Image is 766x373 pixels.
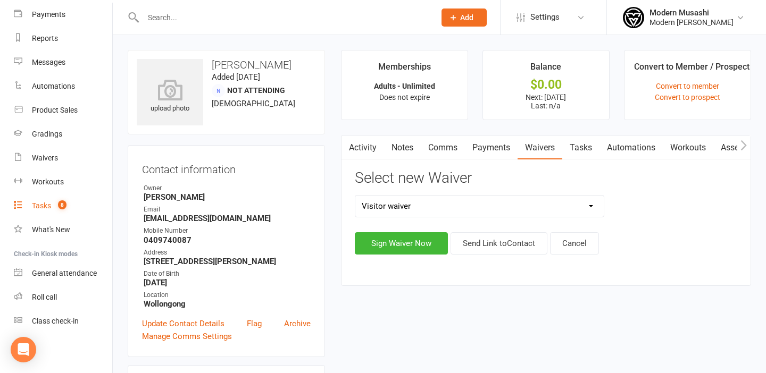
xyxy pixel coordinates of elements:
a: Reports [14,27,112,50]
span: [DEMOGRAPHIC_DATA] [212,99,295,108]
span: Settings [530,5,560,29]
a: Activity [342,135,384,160]
div: $0.00 [493,79,600,90]
a: Comms [421,135,465,160]
a: Payments [14,3,112,27]
a: Convert to prospect [655,93,720,101]
div: Convert to Member / Prospect [634,60,750,79]
div: Waivers [32,154,58,162]
div: Memberships [378,60,431,79]
input: Search... [140,10,428,25]
strong: 0409740087 [144,235,311,245]
a: Messages [14,50,112,74]
div: Product Sales [32,106,78,114]
a: Automations [14,74,112,98]
a: Archive [284,317,311,330]
div: Tasks [32,201,51,210]
div: Email [144,205,311,215]
button: Cancel [550,232,599,255]
div: Modern [PERSON_NAME] [650,18,734,27]
span: Not Attending [227,86,285,95]
strong: Adults - Unlimited [374,82,435,90]
div: General attendance [32,269,97,277]
div: Class check-in [32,317,79,325]
a: Update Contact Details [142,317,224,330]
a: What's New [14,218,112,242]
a: Waivers [518,135,562,160]
div: Reports [32,34,58,43]
strong: Wollongong [144,299,311,309]
p: Next: [DATE] Last: n/a [493,93,600,110]
div: upload photo [137,79,203,114]
button: Add [442,9,487,27]
time: Added [DATE] [212,72,260,82]
span: Add [460,13,473,22]
img: thumb_image1750915221.png [623,7,644,28]
strong: [PERSON_NAME] [144,192,311,202]
span: 8 [58,200,66,209]
a: Manage Comms Settings [142,330,232,343]
a: Notes [384,135,421,160]
a: Roll call [14,285,112,309]
a: General attendance kiosk mode [14,261,112,285]
a: Class kiosk mode [14,309,112,333]
strong: [DATE] [144,278,311,287]
div: Roll call [32,293,57,301]
a: Automations [600,135,663,160]
div: Owner [144,183,311,193]
div: Open Intercom Messenger [11,337,36,362]
a: Waivers [14,146,112,170]
div: Date of Birth [144,269,311,279]
div: Payments [32,10,65,19]
div: What's New [32,225,70,234]
a: Convert to member [656,82,719,90]
div: Location [144,290,311,300]
strong: [EMAIL_ADDRESS][DOMAIN_NAME] [144,214,311,223]
div: Workouts [32,177,64,186]
h3: [PERSON_NAME] [137,59,316,71]
h3: Contact information [142,159,311,175]
div: Modern Musashi [650,8,734,18]
a: Flag [247,317,262,330]
button: Send Link toContact [451,232,547,255]
div: Balance [530,60,561,79]
a: Gradings [14,122,112,146]
a: Workouts [14,170,112,194]
span: Does not expire [379,93,430,101]
strong: [STREET_ADDRESS][PERSON_NAME] [144,257,311,266]
a: Tasks [562,135,600,160]
a: Product Sales [14,98,112,122]
div: Messages [32,58,65,66]
div: Mobile Number [144,226,311,236]
div: Automations [32,82,75,90]
a: Tasks 8 [14,194,112,218]
a: Workouts [663,135,713,160]
div: Address [144,248,311,258]
button: Sign Waiver Now [355,232,448,255]
h3: Select new Waiver [355,170,737,186]
div: Gradings [32,130,62,138]
a: Payments [465,135,518,160]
